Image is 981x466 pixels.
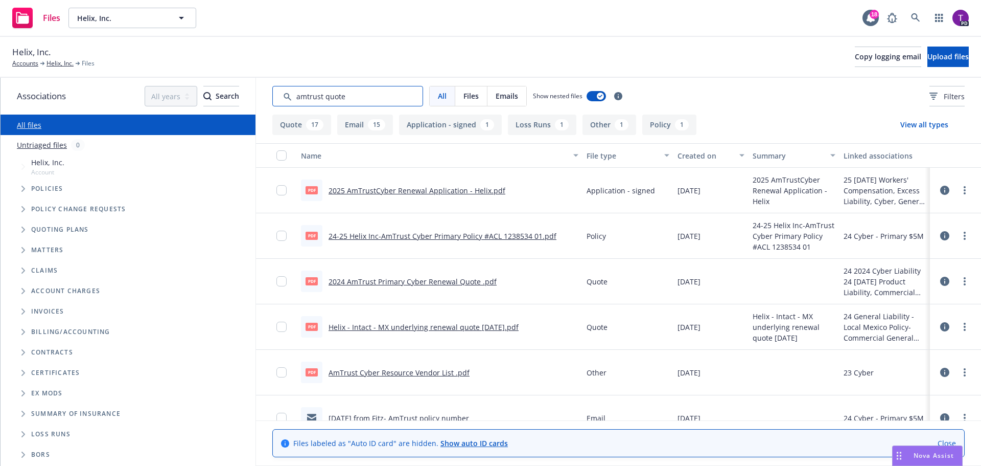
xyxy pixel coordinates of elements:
[329,186,505,195] a: 2025 AmTrustCyber Renewal Application - Helix.pdf
[329,322,519,332] a: Helix - Intact - MX underlying renewal quote [DATE].pdf
[753,174,835,207] span: 2025 AmTrustCyber Renewal Application - Helix
[870,10,879,19] div: 18
[905,8,926,28] a: Search
[855,52,921,61] span: Copy logging email
[82,59,95,68] span: Files
[844,265,926,276] div: 24 2024 Cyber Liability
[306,323,318,330] span: pdf
[753,220,835,252] span: 24-25 Helix Inc-AmTrust Cyber Primary Policy #ACL 1238534 01
[959,366,971,379] a: more
[329,231,556,241] a: 24-25 Helix Inc-AmTrust Cyber Primary Policy #ACL 1238534 01.pdf
[293,438,508,449] span: Files labeled as "Auto ID card" are hidden.
[31,308,64,315] span: Invoices
[844,311,926,343] div: 24 General Liability - Local Mexico Policy-Commercial General liability
[959,184,971,196] a: more
[31,370,80,376] span: Certificates
[77,13,166,24] span: Helix, Inc.
[337,115,393,135] button: Email
[31,349,73,356] span: Contracts
[844,367,874,378] div: 23 Cyber
[587,185,655,196] span: Application - signed
[306,277,318,285] span: pdf
[306,186,318,194] span: pdf
[749,143,839,168] button: Summary
[306,368,318,376] span: pdf
[12,46,51,59] span: Helix, Inc.
[533,92,582,100] span: Show nested files
[884,115,965,135] button: View all types
[31,168,64,176] span: Account
[587,276,608,287] span: Quote
[892,446,963,466] button: Nova Assist
[438,91,447,101] span: All
[480,119,494,130] div: 1
[31,247,63,253] span: Matters
[555,119,569,130] div: 1
[675,119,689,130] div: 1
[1,155,255,322] div: Tree Example
[31,186,63,192] span: Policies
[587,367,606,378] span: Other
[368,119,385,130] div: 15
[276,231,287,241] input: Toggle Row Selected
[927,47,969,67] button: Upload files
[31,288,100,294] span: Account charges
[329,413,469,423] a: [DATE] from Fitz- AmTrust policy number
[753,150,824,161] div: Summary
[929,86,965,106] button: Filters
[508,115,576,135] button: Loss Runs
[927,52,969,61] span: Upload files
[914,451,954,460] span: Nova Assist
[399,115,502,135] button: Application - signed
[203,86,239,106] div: Search
[844,150,926,161] div: Linked associations
[31,452,50,458] span: BORs
[929,8,949,28] a: Switch app
[929,91,965,102] span: Filters
[440,438,508,448] a: Show auto ID cards
[882,8,902,28] a: Report a Bug
[276,276,287,286] input: Toggle Row Selected
[276,322,287,332] input: Toggle Row Selected
[673,143,749,168] button: Created on
[944,91,965,102] span: Filters
[959,275,971,287] a: more
[329,368,470,378] a: AmTrust Cyber Resource Vendor List .pdf
[678,367,700,378] span: [DATE]
[203,92,212,100] svg: Search
[272,86,423,106] input: Search by keyword...
[587,413,605,424] span: Email
[839,143,930,168] button: Linked associations
[678,413,700,424] span: [DATE]
[678,276,700,287] span: [DATE]
[463,91,479,101] span: Files
[31,227,89,233] span: Quoting plans
[959,230,971,242] a: more
[844,276,926,298] div: 24 [DATE] Product Liability, Commercial Package, Cyber, Workers' Compensation, Professional Liabi...
[297,143,582,168] button: Name
[276,367,287,378] input: Toggle Row Selected
[678,322,700,332] span: [DATE]
[68,8,196,28] button: Helix, Inc.
[31,431,71,437] span: Loss Runs
[329,277,497,286] a: 2024 AmTrust Primary Cyber Renewal Quote .pdf
[17,140,67,150] a: Untriaged files
[587,150,658,161] div: File type
[301,150,567,161] div: Name
[959,321,971,333] a: more
[272,115,331,135] button: Quote
[844,231,924,241] div: 24 Cyber - Primary $5M
[678,231,700,241] span: [DATE]
[12,59,38,68] a: Accounts
[46,59,74,68] a: Helix, Inc.
[31,157,64,168] span: Helix, Inc.
[31,206,126,212] span: Policy change requests
[952,10,969,26] img: photo
[17,90,66,103] span: Associations
[31,411,121,417] span: Summary of insurance
[8,4,64,32] a: Files
[306,119,323,130] div: 17
[203,86,239,106] button: SearchSearch
[17,120,41,130] a: All files
[31,268,58,274] span: Claims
